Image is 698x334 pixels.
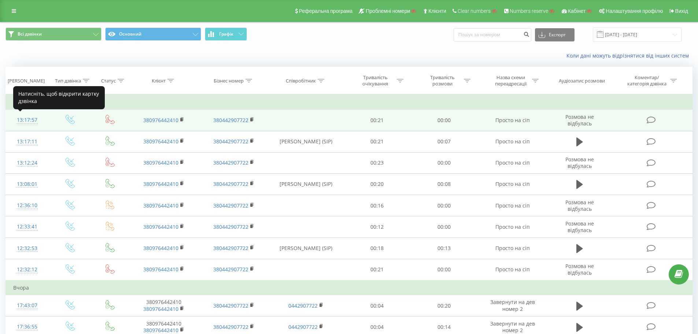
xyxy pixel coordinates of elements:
[491,74,530,87] div: Назва схеми переадресації
[213,202,248,209] a: 380442907722
[143,117,178,124] a: 380976442410
[288,302,318,309] a: 0442907722
[344,195,411,216] td: 00:16
[213,159,248,166] a: 380442907722
[13,177,41,191] div: 13:08:01
[143,202,178,209] a: 380976442410
[213,302,248,309] a: 380442907722
[143,245,178,252] a: 380976442410
[411,152,478,173] td: 00:00
[565,263,594,276] span: Розмова не відбулась
[411,295,478,316] td: 00:20
[6,280,693,295] td: Вчора
[565,156,594,169] span: Розмова не відбулась
[344,173,411,195] td: 00:20
[477,152,547,173] td: Просто на сіп
[477,110,547,131] td: Просто на сіп
[213,245,248,252] a: 380442907722
[143,159,178,166] a: 380976442410
[565,113,594,127] span: Розмова не відбулась
[477,131,547,152] td: Просто на сіп
[675,8,688,14] span: Вихід
[269,173,344,195] td: [PERSON_NAME] (SIP)
[568,8,586,14] span: Кабінет
[143,305,178,312] a: 380976442410
[18,31,42,37] span: Всі дзвінки
[477,238,547,259] td: Просто на сіп
[13,113,41,127] div: 13:17:57
[411,216,478,238] td: 00:00
[565,220,594,234] span: Розмова не відбулась
[143,266,178,273] a: 380976442410
[366,8,410,14] span: Проблемні номери
[13,135,41,149] div: 13:17:11
[219,32,233,37] span: Графік
[344,259,411,280] td: 00:21
[143,223,178,230] a: 380976442410
[411,259,478,280] td: 00:00
[143,180,178,187] a: 380976442410
[101,78,116,84] div: Статус
[214,78,244,84] div: Бізнес номер
[143,138,178,145] a: 380976442410
[411,195,478,216] td: 00:00
[411,110,478,131] td: 00:00
[13,320,41,334] div: 17:36:55
[559,78,605,84] div: Аудіозапис розмови
[213,180,248,187] a: 380442907722
[8,78,45,84] div: [PERSON_NAME]
[344,295,411,316] td: 00:04
[411,173,478,195] td: 00:08
[129,295,199,316] td: 380976442410
[356,74,395,87] div: Тривалість очікування
[477,259,547,280] td: Просто на сіп
[286,78,316,84] div: Співробітник
[477,195,547,216] td: Просто на сіп
[13,298,41,313] div: 17:43:07
[13,241,41,256] div: 12:32:53
[454,28,531,41] input: Пошук за номером
[205,27,247,41] button: Графік
[411,131,478,152] td: 00:07
[535,28,575,41] button: Експорт
[13,220,41,234] div: 12:33:41
[13,198,41,213] div: 12:36:10
[477,216,547,238] td: Просто на сіп
[269,131,344,152] td: [PERSON_NAME] (SIP)
[213,138,248,145] a: 380442907722
[477,295,547,316] td: Завернути на дев номер 2
[152,78,166,84] div: Клієнт
[458,8,491,14] span: Clear numbers
[55,78,81,84] div: Тип дзвінка
[565,199,594,212] span: Розмова не відбулась
[428,8,446,14] span: Клієнти
[213,323,248,330] a: 380442907722
[13,156,41,170] div: 13:12:24
[344,110,411,131] td: 00:21
[566,52,693,59] a: Коли дані можуть відрізнятися вiд інших систем
[213,266,248,273] a: 380442907722
[269,238,344,259] td: [PERSON_NAME] (SIP)
[13,263,41,277] div: 12:32:12
[105,27,201,41] button: Основний
[423,74,462,87] div: Тривалість розмови
[13,86,105,109] div: Натисніть, щоб відкрити картку дзвінка
[477,173,547,195] td: Просто на сіп
[411,238,478,259] td: 00:13
[5,27,101,41] button: Всі дзвінки
[213,223,248,230] a: 380442907722
[606,8,663,14] span: Налаштування профілю
[299,8,353,14] span: Реферальна програма
[625,74,668,87] div: Коментар/категорія дзвінка
[344,131,411,152] td: 00:21
[213,117,248,124] a: 380442907722
[6,95,693,110] td: Сьогодні
[344,238,411,259] td: 00:18
[344,152,411,173] td: 00:23
[143,327,178,334] a: 380976442410
[344,216,411,238] td: 00:12
[288,323,318,330] a: 0442907722
[510,8,548,14] span: Numbers reserve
